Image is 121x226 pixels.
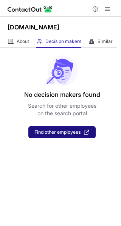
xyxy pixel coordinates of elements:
[17,38,29,44] span: About
[34,130,81,135] span: Find other employees
[46,55,78,86] img: No leads found
[28,126,96,138] button: Find other employees
[8,23,59,32] h1: [DOMAIN_NAME]
[45,38,81,44] span: Decision makers
[24,90,100,99] header: No decision makers found
[28,102,96,117] p: Search for other employees on the search portal
[8,5,53,14] img: ContactOut v5.3.10
[98,38,113,44] span: Similar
